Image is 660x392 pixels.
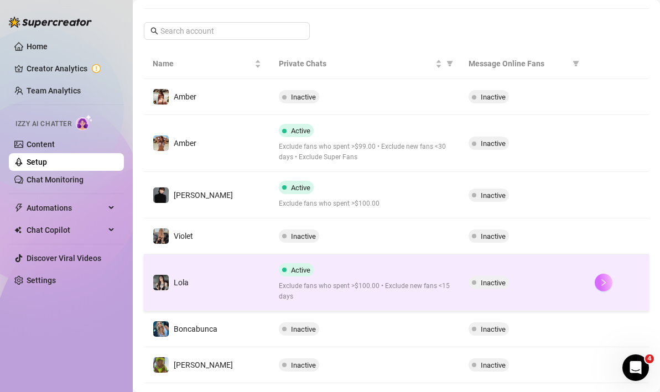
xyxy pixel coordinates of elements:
span: right [600,279,607,286]
span: Amber [174,139,196,148]
span: Inactive [291,325,316,333]
img: Amber [153,89,169,104]
span: Name [153,58,252,70]
span: Message Online Fans [469,58,568,70]
span: [PERSON_NAME] [174,360,233,369]
span: Inactive [481,93,506,101]
a: Settings [27,276,56,285]
span: Exclude fans who spent >$100.00 • Exclude new fans <15 days [279,281,450,302]
span: Active [291,184,310,192]
span: Chat Copilot [27,221,105,239]
img: AI Chatter [76,114,93,130]
a: Discover Viral Videos [27,254,101,263]
span: Active [291,266,310,274]
span: Inactive [481,232,506,241]
iframe: Intercom live chat [622,354,649,381]
th: Private Chats [270,49,459,79]
span: Inactive [291,232,316,241]
a: Home [27,42,48,51]
a: Content [27,140,55,149]
a: Team Analytics [27,86,81,95]
span: filter [570,55,581,72]
span: Exclude fans who spent >$100.00 [279,198,450,209]
span: Inactive [291,361,316,369]
a: Setup [27,158,47,166]
span: [PERSON_NAME] [174,191,233,200]
span: Izzy AI Chatter [15,119,71,129]
img: Taylor [153,357,169,373]
img: logo-BBDzfeDw.svg [9,17,92,28]
span: Automations [27,199,105,217]
span: Amber [174,92,196,101]
span: 4 [645,354,654,363]
span: thunderbolt [14,203,23,212]
input: Search account [160,25,294,37]
span: Lola [174,278,189,287]
span: Inactive [481,325,506,333]
span: filter [573,60,579,67]
img: Camille [153,187,169,203]
span: filter [444,55,455,72]
span: Boncabunca [174,325,217,333]
span: Inactive [481,279,506,287]
span: Inactive [481,191,506,200]
span: Inactive [481,139,506,148]
span: Private Chats [279,58,433,70]
button: right [595,274,612,291]
img: Chat Copilot [14,226,22,234]
span: Inactive [291,93,316,101]
span: filter [446,60,453,67]
th: Name [144,49,270,79]
img: Boncabunca [153,321,169,337]
span: Inactive [481,361,506,369]
img: Lola [153,275,169,290]
a: Chat Monitoring [27,175,84,184]
span: Exclude fans who spent >$99.00 • Exclude new fans <30 days • Exclude Super Fans [279,142,450,163]
span: search [150,27,158,35]
span: Active [291,127,310,135]
a: Creator Analytics exclamation-circle [27,60,115,77]
img: Amber [153,135,169,151]
img: Violet [153,228,169,244]
span: Violet [174,232,193,241]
